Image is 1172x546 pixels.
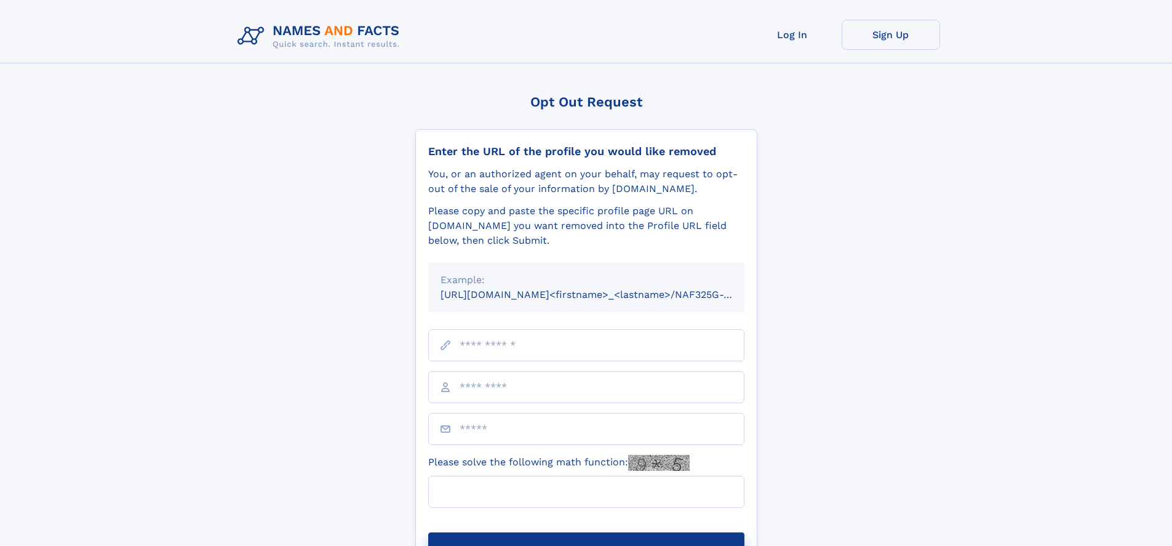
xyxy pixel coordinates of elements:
[233,20,410,53] img: Logo Names and Facts
[428,204,744,248] div: Please copy and paste the specific profile page URL on [DOMAIN_NAME] you want removed into the Pr...
[842,20,940,50] a: Sign Up
[440,289,768,300] small: [URL][DOMAIN_NAME]<firstname>_<lastname>/NAF325G-xxxxxxxx
[415,94,757,110] div: Opt Out Request
[743,20,842,50] a: Log In
[428,145,744,158] div: Enter the URL of the profile you would like removed
[440,273,732,287] div: Example:
[428,455,690,471] label: Please solve the following math function:
[428,167,744,196] div: You, or an authorized agent on your behalf, may request to opt-out of the sale of your informatio...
